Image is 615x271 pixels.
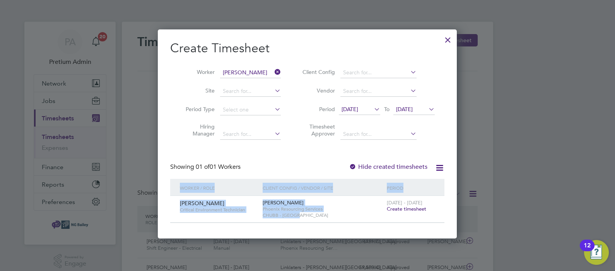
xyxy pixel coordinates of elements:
[196,163,241,171] span: 01 Workers
[382,104,392,114] span: To
[263,212,383,218] span: CHUBB - [GEOGRAPHIC_DATA]
[340,86,417,97] input: Search for...
[385,179,437,197] div: Period
[387,206,426,212] span: Create timesheet
[220,86,281,97] input: Search for...
[396,106,413,113] span: [DATE]
[180,123,215,137] label: Hiring Manager
[300,106,335,113] label: Period
[261,179,385,197] div: Client Config / Vendor / Site
[584,245,591,256] div: 12
[263,199,304,206] span: [PERSON_NAME]
[340,129,417,140] input: Search for...
[180,87,215,94] label: Site
[196,163,210,171] span: 01 of
[220,67,281,78] input: Search for...
[180,69,215,75] label: Worker
[387,199,422,206] span: [DATE] - [DATE]
[584,240,609,265] button: Open Resource Center, 12 new notifications
[170,163,242,171] div: Showing
[300,123,335,137] label: Timesheet Approver
[300,87,335,94] label: Vendor
[180,200,224,207] span: [PERSON_NAME]
[349,163,427,171] label: Hide created timesheets
[300,69,335,75] label: Client Config
[180,207,257,213] span: Critical Environment Technician
[340,67,417,78] input: Search for...
[342,106,358,113] span: [DATE]
[180,106,215,113] label: Period Type
[178,179,261,197] div: Worker / Role
[263,206,383,212] span: Phoenix Resourcing Services
[220,105,281,115] input: Select one
[170,40,444,57] h2: Create Timesheet
[220,129,281,140] input: Search for...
